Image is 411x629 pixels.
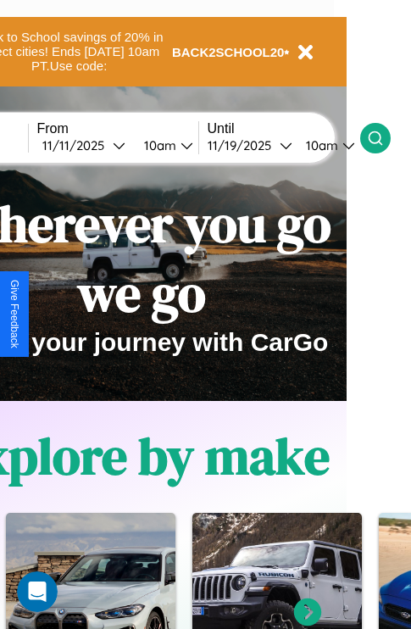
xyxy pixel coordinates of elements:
b: BACK2SCHOOL20 [172,45,285,59]
label: Until [208,121,360,136]
div: 11 / 11 / 2025 [42,137,113,153]
div: 11 / 19 / 2025 [208,137,280,153]
div: 10am [297,137,342,153]
button: 10am [131,136,198,154]
button: 10am [292,136,360,154]
button: 11/11/2025 [37,136,131,154]
iframe: Intercom live chat [17,571,58,612]
label: From [37,121,198,136]
div: 10am [136,137,181,153]
div: Give Feedback [8,280,20,348]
